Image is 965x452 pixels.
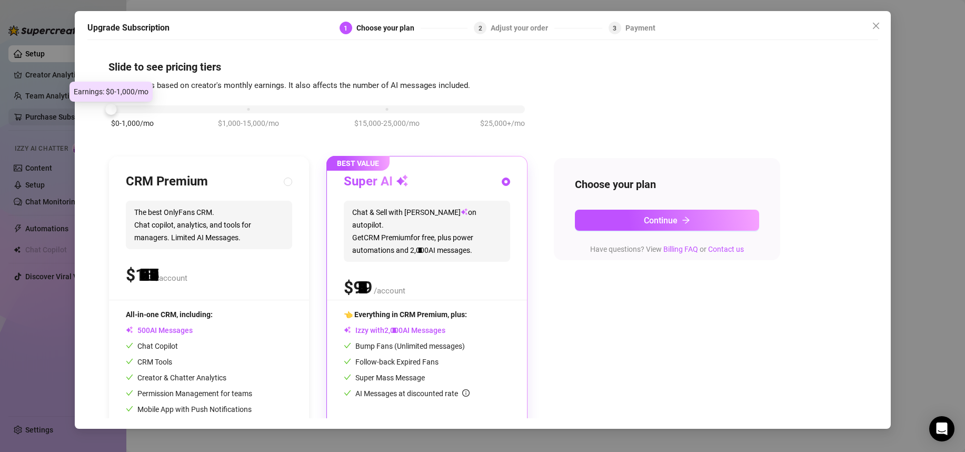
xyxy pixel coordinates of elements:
span: check [344,374,351,381]
h3: CRM Premium [126,173,208,190]
a: Contact us [708,245,744,253]
span: check [126,405,133,412]
span: 👈 Everything in CRM Premium, plus: [344,310,467,319]
span: 1 [344,25,347,32]
span: $25,000+/mo [480,117,525,129]
span: Our pricing is based on creator's monthly earnings. It also affects the number of AI messages inc... [108,81,470,90]
span: BEST VALUE [326,156,390,171]
span: $0-1,000/mo [111,117,154,129]
span: check [344,342,351,349]
span: CRM Tools [126,358,172,366]
a: Billing FAQ [663,245,698,253]
span: $15,000-25,000/mo [354,117,420,129]
span: Permission Management for teams [126,389,252,398]
span: Close [868,22,884,30]
span: check [344,358,351,365]
span: Creator & Chatter Analytics [126,374,226,382]
span: AI Messages at discounted rate [355,389,470,398]
h5: Upgrade Subscription [87,22,170,34]
h4: Slide to see pricing tiers [108,60,857,74]
span: $ [344,278,372,298]
span: Mobile App with Push Notifications [126,405,252,414]
span: Follow-back Expired Fans [344,358,439,366]
span: /account [156,273,187,283]
span: check [126,342,133,349]
span: check [126,374,133,381]
div: Open Intercom Messenger [929,416,954,441]
span: 3 [613,25,616,32]
span: /account [374,286,405,296]
div: Adjust your order [491,22,554,34]
span: check [344,389,351,397]
div: Choose your plan [356,22,421,34]
div: Payment [625,22,655,34]
span: Chat & Sell with [PERSON_NAME] on autopilot. Get CRM Premium for free, plus power automations and... [344,201,510,262]
span: Izzy with AI Messages [344,326,445,335]
span: check [126,358,133,365]
div: Show Full Features List [126,415,292,440]
button: Close [868,17,884,34]
span: 2 [479,25,482,32]
span: The best OnlyFans CRM. Chat copilot, analytics, and tools for managers. Limited AI Messages. [126,201,292,249]
span: Bump Fans (Unlimited messages) [344,342,465,350]
span: arrow-right [682,216,690,224]
span: Continue [644,215,678,225]
div: Earnings: $0-1,000/mo [69,82,153,102]
button: Continuearrow-right [575,210,759,231]
h3: Super AI [344,173,409,190]
span: info-circle [462,389,470,397]
span: AI Messages [126,326,193,335]
h4: Choose your plan [575,177,759,192]
span: All-in-one CRM, including: [126,310,213,319]
span: Have questions? View or [590,245,744,253]
span: $ [126,265,154,285]
span: Chat Copilot [126,342,178,350]
span: check [126,389,133,397]
span: Super Mass Message [344,374,425,382]
span: $1,000-15,000/mo [218,117,279,129]
span: close [872,22,880,30]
